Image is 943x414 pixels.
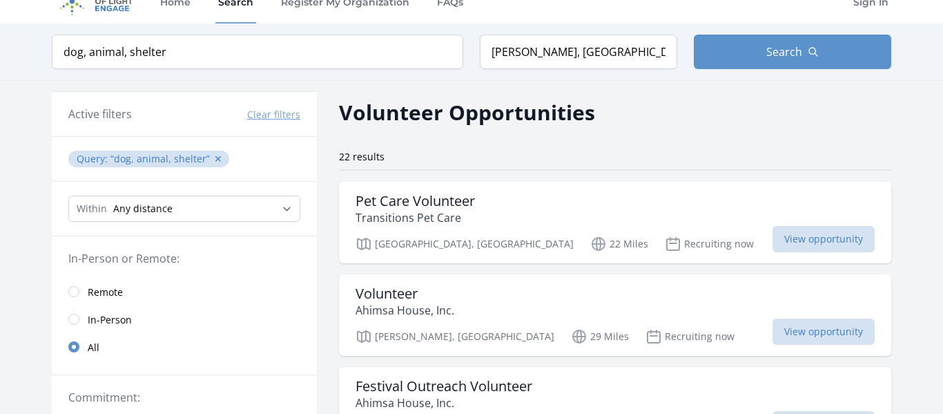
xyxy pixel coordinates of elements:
[356,209,475,226] p: Transitions Pet Care
[339,150,385,163] span: 22 results
[356,378,532,395] h3: Festival Outreach Volunteer
[52,278,317,305] a: Remote
[52,305,317,333] a: In-Person
[68,389,300,406] legend: Commitment:
[772,226,875,252] span: View opportunity
[772,319,875,345] span: View opportunity
[68,250,300,267] legend: In-Person or Remote:
[247,108,300,122] button: Clear filters
[52,35,463,69] input: Keyword
[645,328,735,345] p: Recruiting now
[339,182,891,263] a: Pet Care Volunteer Transitions Pet Care [GEOGRAPHIC_DATA], [GEOGRAPHIC_DATA] 22 Miles Recruiting ...
[766,44,802,60] span: Search
[571,328,629,345] p: 29 Miles
[694,35,891,69] button: Search
[356,236,574,252] p: [GEOGRAPHIC_DATA], [GEOGRAPHIC_DATA]
[665,236,754,252] p: Recruiting now
[356,193,475,209] h3: Pet Care Volunteer
[356,285,454,302] h3: Volunteer
[88,285,123,299] span: Remote
[590,236,648,252] p: 22 Miles
[88,313,132,327] span: In-Person
[77,152,110,165] span: Query :
[88,341,99,355] span: All
[356,302,454,319] p: Ahimsa House, Inc.
[68,196,300,222] select: Search Radius
[52,333,317,361] a: All
[356,395,532,411] p: Ahimsa House, Inc.
[214,152,222,166] button: ✕
[356,328,554,345] p: [PERSON_NAME], [GEOGRAPHIC_DATA]
[68,106,132,122] h3: Active filters
[339,97,595,128] h2: Volunteer Opportunities
[480,35,677,69] input: Location
[110,152,210,165] q: dog, animal, shelter
[339,274,891,356] a: Volunteer Ahimsa House, Inc. [PERSON_NAME], [GEOGRAPHIC_DATA] 29 Miles Recruiting now View opport...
